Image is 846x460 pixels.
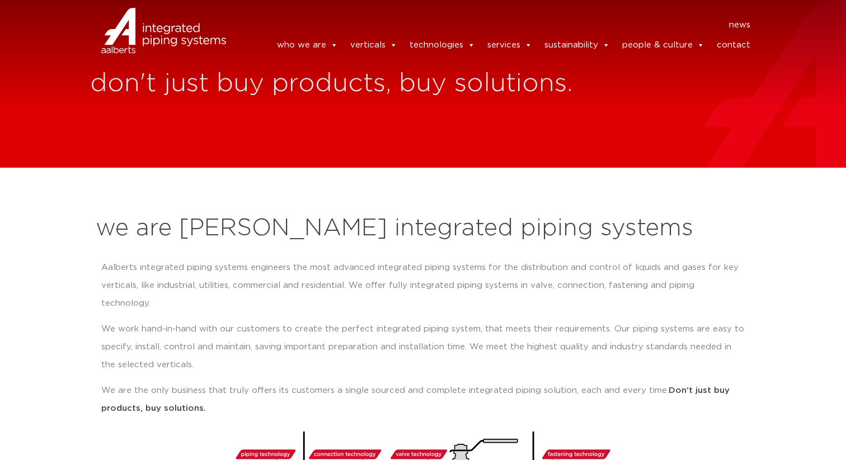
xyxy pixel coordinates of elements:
a: technologies [410,34,475,56]
p: We work hand-in-hand with our customers to create the perfect integrated piping system, that meet... [101,320,745,374]
a: who we are [277,34,338,56]
a: people & culture [622,34,704,56]
p: Aalberts integrated piping systems engineers the most advanced integrated piping systems for the ... [101,259,745,312]
a: verticals [350,34,397,56]
a: news [729,16,750,34]
a: services [487,34,532,56]
nav: Menu [242,16,750,34]
h2: we are [PERSON_NAME] integrated piping systems [96,215,750,242]
p: We are the only business that truly offers its customers a single sourced and complete integrated... [101,382,745,418]
a: sustainability [544,34,610,56]
a: contact [717,34,750,56]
